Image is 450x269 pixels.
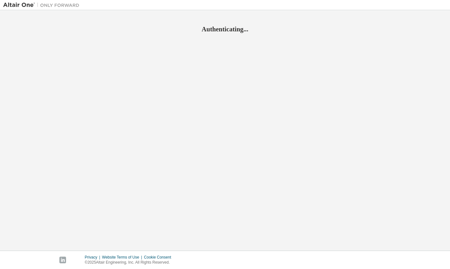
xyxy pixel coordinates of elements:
[85,255,102,260] div: Privacy
[85,260,175,265] p: © 2025 Altair Engineering, Inc. All Rights Reserved.
[102,255,144,260] div: Website Terms of Use
[144,255,175,260] div: Cookie Consent
[3,2,83,8] img: Altair One
[3,25,447,33] h2: Authenticating...
[59,257,66,263] img: linkedin.svg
